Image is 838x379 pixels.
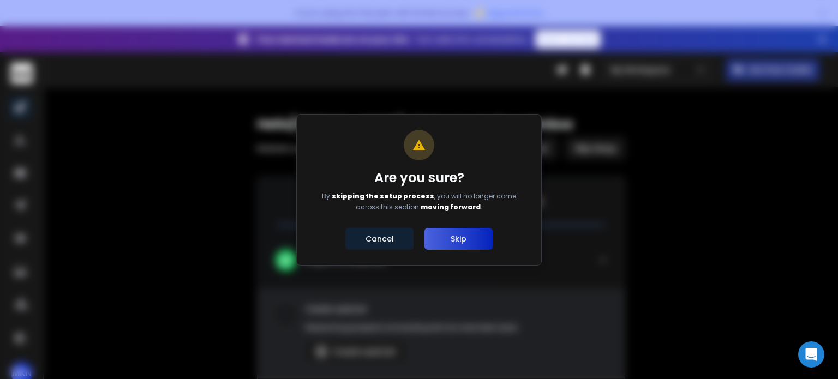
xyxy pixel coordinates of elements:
[421,202,481,212] span: moving forward
[345,228,414,250] button: Cancel
[424,228,493,250] button: Skip
[312,169,526,187] h1: Are you sure?
[798,341,824,368] div: Open Intercom Messenger
[332,191,434,201] span: skipping the setup process
[312,191,526,213] p: By , you will no longer come across this section .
